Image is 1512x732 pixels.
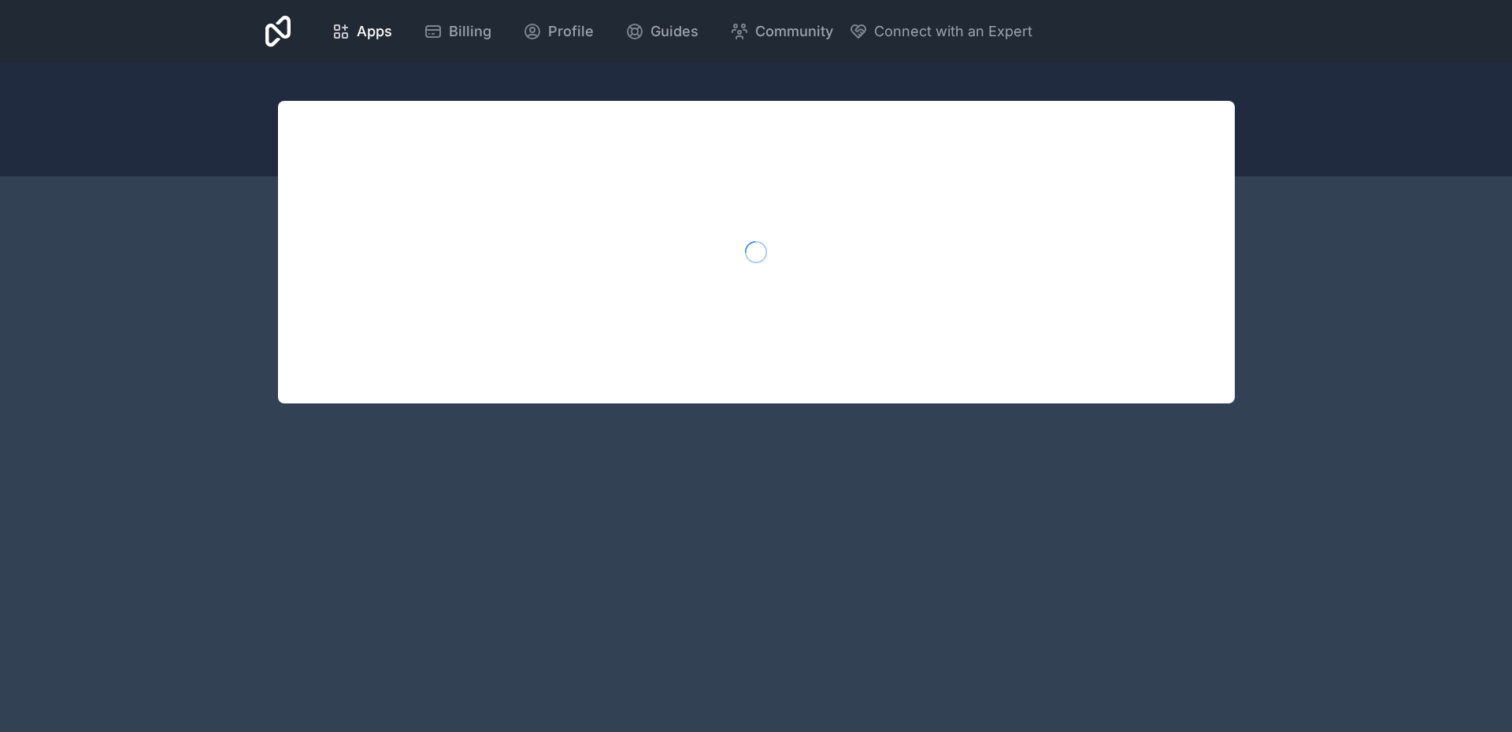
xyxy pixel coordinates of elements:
span: Connect with an Expert [874,20,1032,43]
button: Connect with an Expert [849,20,1032,43]
span: Community [755,20,833,43]
span: Guides [650,20,699,43]
a: Profile [510,14,606,49]
span: Billing [449,20,491,43]
span: Profile [548,20,594,43]
a: Community [717,14,846,49]
a: Billing [411,14,504,49]
span: Apps [357,20,392,43]
a: Guides [613,14,711,49]
a: Apps [319,14,405,49]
